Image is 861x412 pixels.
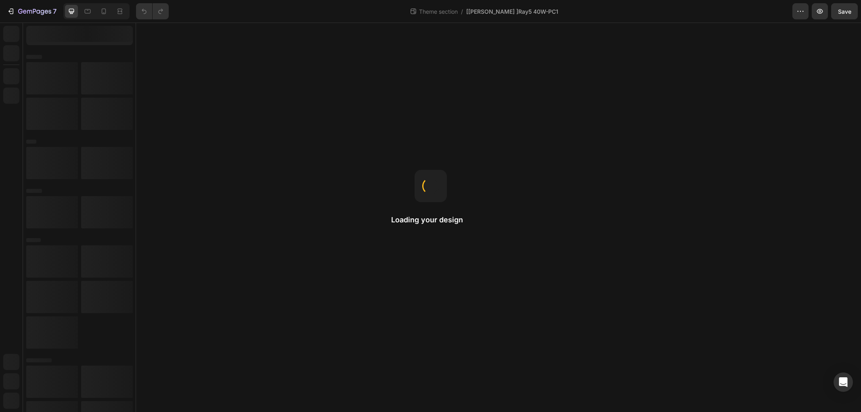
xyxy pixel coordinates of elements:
[391,215,470,225] h2: Loading your design
[466,7,558,16] span: [[PERSON_NAME] ]Ray5 40W-PC1
[838,8,851,15] span: Save
[834,372,853,392] div: Open Intercom Messenger
[53,6,57,16] p: 7
[3,3,60,19] button: 7
[831,3,858,19] button: Save
[136,3,169,19] div: Undo/Redo
[461,7,463,16] span: /
[417,7,459,16] span: Theme section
